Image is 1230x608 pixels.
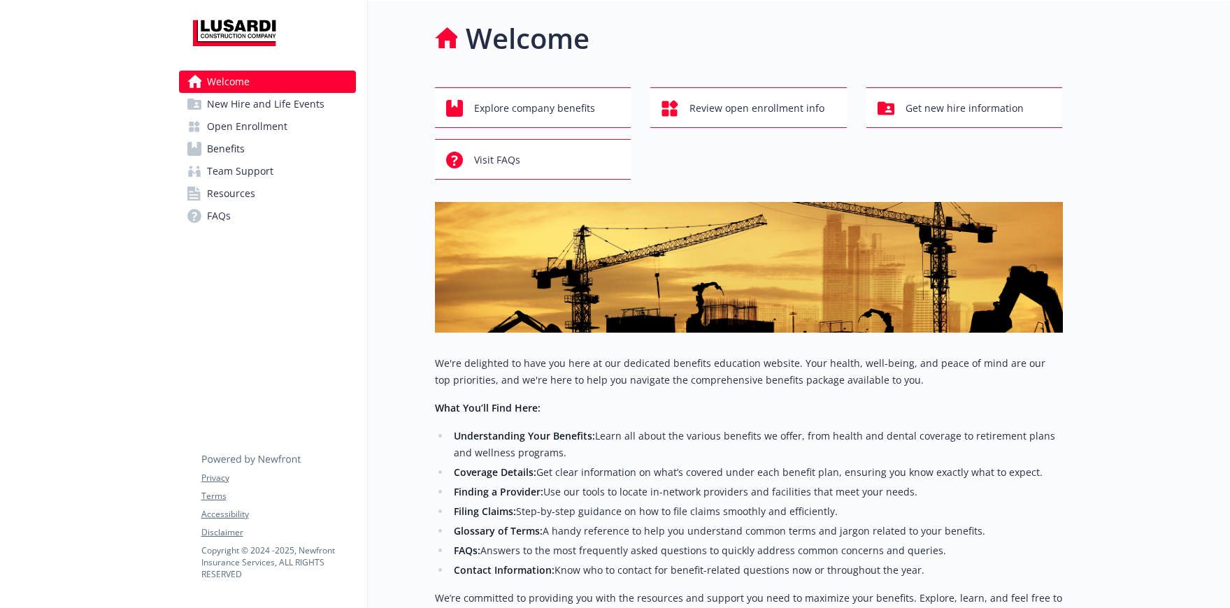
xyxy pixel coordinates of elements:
strong: Coverage Details: [454,465,536,479]
span: Review open enrollment info [689,95,824,122]
span: Team Support [207,160,273,182]
button: Review open enrollment info [650,87,847,128]
a: New Hire and Life Events [179,93,356,115]
span: Get new hire information [906,95,1024,122]
button: Get new hire information [866,87,1063,128]
li: A handy reference to help you understand common terms and jargon related to your benefits. [450,523,1063,540]
a: Terms [201,490,355,502]
p: We're delighted to have you here at our dedicated benefits education website. Your health, well-b... [435,355,1063,389]
a: Disclaimer [201,526,355,539]
span: FAQs [207,205,231,227]
h1: Welcome [466,17,589,59]
li: Step-by-step guidance on how to file claims smoothly and efficiently. [450,503,1063,520]
li: Use our tools to locate in-network providers and facilities that meet your needs. [450,484,1063,500]
span: Welcome [207,71,250,93]
p: Copyright © 2024 - 2025 , Newfront Insurance Services, ALL RIGHTS RESERVED [201,544,355,580]
a: Accessibility [201,508,355,521]
li: Learn all about the various benefits we offer, from health and dental coverage to retirement plan... [450,428,1063,461]
li: Answers to the most frequently asked questions to quickly address common concerns and queries. [450,542,1063,559]
a: Welcome [179,71,356,93]
span: New Hire and Life Events [207,93,324,115]
a: Benefits [179,138,356,160]
a: Resources [179,182,356,205]
span: Resources [207,182,255,205]
strong: Finding a Provider: [454,485,543,498]
li: Know who to contact for benefit-related questions now or throughout the year. [450,562,1063,579]
button: Explore company benefits [435,87,631,128]
a: Privacy [201,472,355,484]
strong: Glossary of Terms: [454,524,543,537]
span: Explore company benefits [474,95,595,122]
img: overview page banner [435,202,1063,333]
a: Open Enrollment [179,115,356,138]
span: Benefits [207,138,245,160]
strong: What You’ll Find Here: [435,401,541,414]
li: Get clear information on what’s covered under each benefit plan, ensuring you know exactly what t... [450,464,1063,481]
a: FAQs [179,205,356,227]
strong: Understanding Your Benefits: [454,429,595,442]
span: Open Enrollment [207,115,287,138]
strong: FAQs: [454,544,480,557]
a: Team Support [179,160,356,182]
span: Visit FAQs [474,147,520,173]
strong: Contact Information: [454,563,555,577]
button: Visit FAQs [435,139,631,180]
strong: Filing Claims: [454,505,516,518]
